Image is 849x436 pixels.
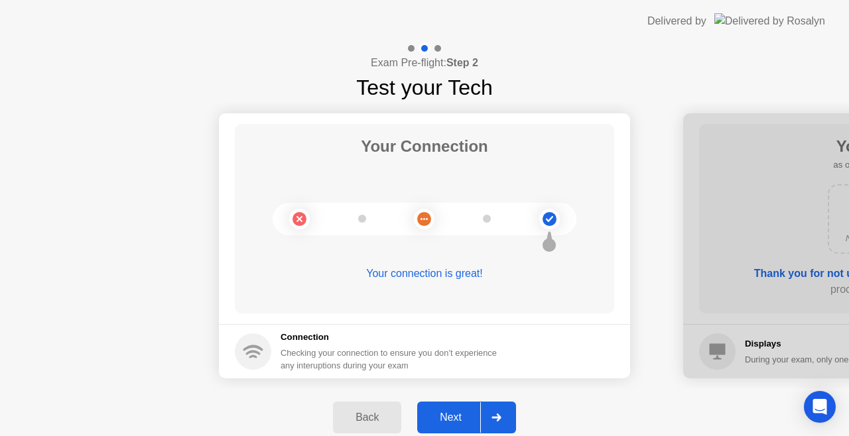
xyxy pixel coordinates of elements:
[333,402,401,433] button: Back
[417,402,516,433] button: Next
[446,57,478,68] b: Step 2
[421,411,480,423] div: Next
[714,13,825,28] img: Delivered by Rosalyn
[337,411,397,423] div: Back
[804,391,836,423] div: Open Intercom Messenger
[281,331,505,344] h5: Connection
[356,72,493,103] h1: Test your Tech
[281,347,505,372] div: Checking your connection to ensure you don’t experience any interuptions during your exam
[647,13,706,29] div: Delivered by
[371,55,478,71] h4: Exam Pre-flight:
[235,266,614,282] div: Your connection is great!
[361,135,488,158] h1: Your Connection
